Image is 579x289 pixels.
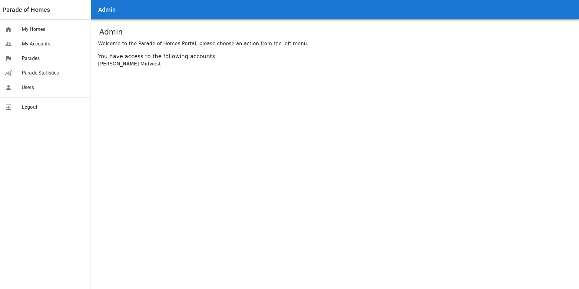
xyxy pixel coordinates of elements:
span: Logout [22,104,86,111]
div: [PERSON_NAME] Midwest [98,60,572,68]
h1: Admin [99,27,123,38]
span: My Homes [22,26,86,33]
span: Parade Statistics [22,69,86,77]
span: My Accounts [22,40,86,48]
span: Parades [22,55,86,62]
h6: Admin [98,5,116,15]
div: You have access to the following accounts: [98,52,572,60]
span: Users [22,84,86,91]
a: Parade of Homes [2,5,50,15]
